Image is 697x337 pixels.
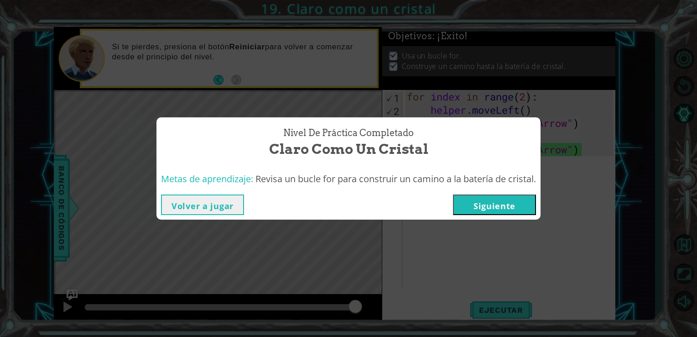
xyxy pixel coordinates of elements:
button: Siguiente [453,195,536,215]
button: Volver a jugar [161,195,244,215]
span: Revisa un bucle for para construir un camino a la batería de cristal. [255,173,536,185]
span: Metas de aprendizaje: [161,173,253,185]
span: Nivel de práctica Completado [283,126,414,140]
span: Claro como un cristal [269,139,428,159]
